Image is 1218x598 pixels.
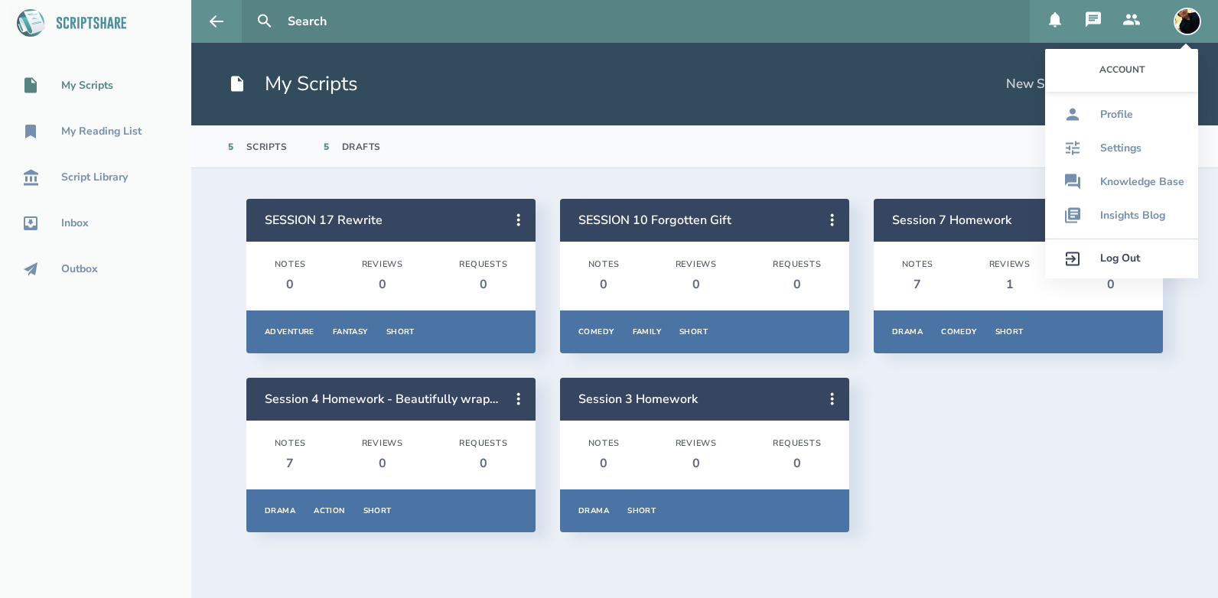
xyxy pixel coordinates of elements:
[989,259,1031,270] div: Reviews
[324,141,330,153] div: 5
[1045,49,1198,92] div: Account
[578,212,731,229] a: SESSION 10 Forgotten Gift
[995,327,1024,337] div: Short
[676,276,718,293] div: 0
[633,327,662,337] div: Family
[773,455,821,472] div: 0
[1100,176,1184,188] div: Knowledge Base
[459,276,507,293] div: 0
[676,438,718,449] div: Reviews
[459,455,507,472] div: 0
[61,263,98,275] div: Outbox
[61,80,113,92] div: My Scripts
[578,327,614,337] div: Comedy
[61,217,89,229] div: Inbox
[333,327,368,337] div: Fantasy
[588,438,620,449] div: Notes
[773,259,821,270] div: Requests
[342,141,381,153] div: Drafts
[578,391,698,408] a: Session 3 Homework
[362,438,404,449] div: Reviews
[941,327,977,337] div: Comedy
[362,455,404,472] div: 0
[902,259,933,270] div: Notes
[1045,132,1198,165] a: Settings
[275,259,306,270] div: Notes
[1100,210,1165,222] div: Insights Blog
[1006,76,1071,93] div: New Script
[265,327,314,337] div: Adventure
[362,259,404,270] div: Reviews
[1174,8,1201,35] img: user_1750930607-crop.jpg
[627,505,656,516] div: Short
[588,276,620,293] div: 0
[314,505,345,516] div: Action
[459,259,507,270] div: Requests
[1100,109,1133,121] div: Profile
[459,438,507,449] div: Requests
[578,505,609,516] div: Drama
[265,391,533,408] a: Session 4 Homework - Beautifully wrapped gift
[892,327,923,337] div: Drama
[228,70,358,98] h1: My Scripts
[679,327,708,337] div: Short
[588,455,620,472] div: 0
[1100,252,1140,265] div: Log Out
[363,505,392,516] div: Short
[275,276,306,293] div: 0
[773,276,821,293] div: 0
[265,505,295,516] div: Drama
[265,212,383,229] a: SESSION 17 Rewrite
[228,141,234,153] div: 5
[61,171,128,184] div: Script Library
[588,259,620,270] div: Notes
[362,276,404,293] div: 0
[676,259,718,270] div: Reviews
[386,327,415,337] div: Short
[1045,98,1198,132] a: Profile
[1045,165,1198,199] a: Knowledge Base
[1045,199,1198,232] a: Insights Blog
[989,276,1031,293] div: 1
[61,125,142,138] div: My Reading List
[275,455,306,472] div: 7
[1086,276,1135,293] div: 0
[773,438,821,449] div: Requests
[275,438,306,449] div: Notes
[902,276,933,293] div: 7
[1045,239,1198,278] a: Log Out
[676,455,718,472] div: 0
[1100,142,1141,154] div: Settings
[892,212,1011,229] a: Session 7 Homework
[246,141,288,153] div: Scripts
